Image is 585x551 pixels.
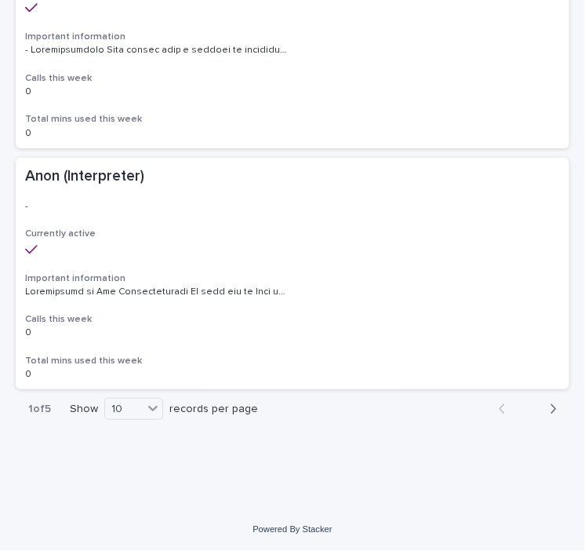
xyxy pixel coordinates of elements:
[25,283,289,297] p: Information to Aid Identification He asks for an Urdu or Hindi interpreter. He often requests a f...
[169,403,258,416] p: records per page
[25,72,560,85] h3: Calls this week
[70,403,98,416] p: Show
[25,198,31,212] p: -
[253,524,332,534] a: Powered By Stacker
[25,366,35,380] p: 0
[25,355,560,367] h3: Total mins used this week
[25,42,289,56] p: - Identification This caller uses a variety of traditionally women's names such as Vanessa, Lisa,...
[25,313,560,326] h3: Calls this week
[25,113,560,126] h3: Total mins used this week
[105,400,143,418] div: 10
[25,228,560,240] h3: Currently active
[25,31,560,43] h3: Important information
[16,158,569,389] a: Anon (Interpreter)Anon (Interpreter) -- Currently activeImportant informationLoremipsumd si Ame C...
[25,125,35,139] p: 0
[25,164,147,185] p: Anon (Interpreter)
[25,324,35,338] p: 0
[486,402,528,416] button: Back
[25,83,35,97] p: 0
[528,402,569,416] button: Next
[25,272,560,285] h3: Important information
[16,390,64,429] p: 1 of 5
